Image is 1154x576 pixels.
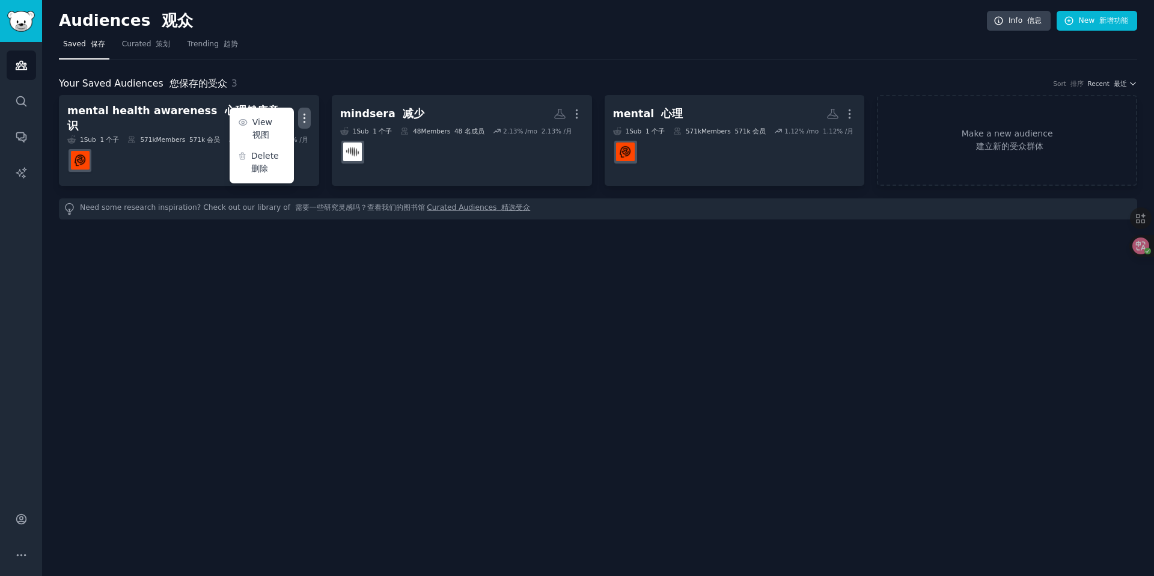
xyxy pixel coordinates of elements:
[1099,16,1128,25] font: 新增功能
[67,103,281,133] div: mental health awareness
[295,203,425,212] font: 需要一些研究灵感吗？查看我们的图书馆
[340,127,392,135] div: 1 Sub
[118,35,175,60] a: Curated 策划
[454,127,484,135] font: 48 名成员
[1053,79,1083,88] div: Sort
[67,135,119,144] div: 1 Sub
[823,127,853,135] font: 1.12% /月
[189,136,220,143] font: 571k 会员
[59,95,319,186] a: mental health awareness 心理健康意识View 视图Delete 删除1Sub 1 个子571kMembers 571k 会员1.12% /mo 1.12% /月menta...
[187,39,237,50] span: Trending
[542,127,572,135] font: 2.13% /月
[183,35,242,60] a: Trending 趋势
[340,106,424,121] div: mindsera
[67,105,279,132] font: 心理健康意识
[224,40,238,48] font: 趋势
[613,127,665,135] div: 1 Sub
[343,142,362,161] img: mindsera
[646,127,665,135] font: 1 个子
[162,11,193,29] font: 观众
[403,108,424,120] font: 减少
[232,110,292,148] a: View 视图
[231,78,237,89] span: 3
[661,108,683,120] font: 心理
[59,198,1137,219] div: Need some research inspiration? Check out our library of
[1114,80,1127,87] font: 最近
[252,116,285,141] p: View
[122,39,171,50] span: Curated
[1027,16,1042,25] font: 信息
[71,151,90,170] img: mentalhealth
[976,141,1043,151] font: 建立新的受众群体
[91,40,105,48] font: 保存
[1057,11,1137,31] a: New 新增功能
[877,95,1137,186] a: Make a new audience 建立新的受众群体
[613,106,683,121] div: mental
[987,11,1051,31] a: Info 信息
[784,127,853,135] div: 1.12 % /mo
[252,130,269,139] font: 视图
[400,127,484,135] div: 48 Members
[59,76,227,91] span: Your Saved Audiences
[156,40,170,48] font: 策划
[7,11,35,32] img: GummySearch logo
[605,95,865,186] a: mental 心理1Sub 1 个子571kMembers 571k 会员1.12% /mo 1.12% /月mentalhealth
[63,39,105,50] span: Saved
[59,35,109,60] a: Saved 保存
[1070,80,1084,87] font: 排序
[427,203,530,215] a: Curated Audiences 精选受众
[100,136,119,143] font: 1 个子
[127,135,220,144] div: 571k Members
[503,127,572,135] div: 2.13 % /mo
[332,95,592,186] a: mindsera 减少1Sub 1 个子48Members 48 名成员2.13% /mo 2.13% /月mindsera
[251,164,268,173] font: 删除
[616,142,635,161] img: mentalhealth
[734,127,765,135] font: 571k 会员
[373,127,392,135] font: 1 个子
[673,127,766,135] div: 571k Members
[59,11,987,31] h2: Audiences
[1088,79,1127,88] span: Recent
[169,78,227,89] font: 您保存的受众
[251,150,285,175] p: Delete
[1088,79,1137,88] button: Recent 最近
[501,203,530,212] font: 精选受众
